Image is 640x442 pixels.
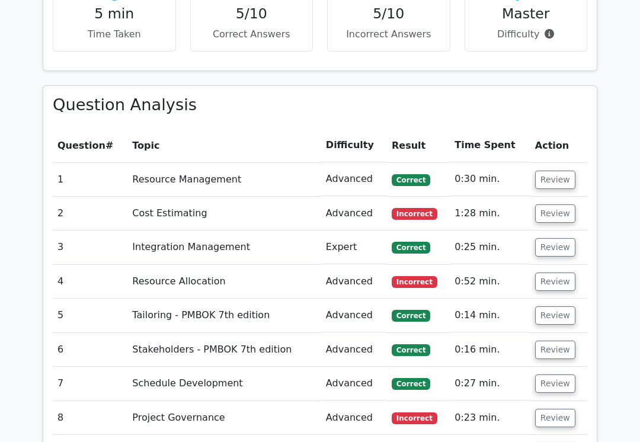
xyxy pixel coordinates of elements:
[475,27,578,41] p: Difficulty
[200,5,303,22] h4: 5/10
[392,378,430,390] span: Correct
[535,171,575,189] button: Review
[53,230,127,264] td: 3
[450,197,530,230] td: 1:28 min.
[450,162,530,196] td: 0:30 min.
[392,208,437,220] span: Incorrect
[387,129,450,162] th: Result
[321,230,387,264] td: Expert
[321,197,387,230] td: Advanced
[127,299,321,332] td: Tailoring - PMBOK 7th edition
[450,230,530,264] td: 0:25 min.
[530,129,587,162] th: Action
[321,129,387,162] th: Difficulty
[127,162,321,196] td: Resource Management
[53,162,127,196] td: 1
[392,174,430,186] span: Correct
[450,299,530,332] td: 0:14 min.
[127,230,321,264] td: Integration Management
[57,140,105,151] span: Question
[392,276,437,288] span: Incorrect
[535,374,575,393] button: Review
[321,299,387,332] td: Advanced
[535,204,575,223] button: Review
[321,162,387,196] td: Advanced
[321,265,387,299] td: Advanced
[535,409,575,427] button: Review
[127,333,321,367] td: Stakeholders - PMBOK 7th edition
[63,5,166,22] h4: 5 min
[337,5,440,22] h4: 5/10
[127,367,321,401] td: Schedule Development
[127,129,321,162] th: Topic
[200,27,303,41] p: Correct Answers
[450,401,530,435] td: 0:23 min.
[535,238,575,257] button: Review
[392,344,430,356] span: Correct
[127,401,321,435] td: Project Governance
[535,306,575,325] button: Review
[53,299,127,332] td: 5
[127,197,321,230] td: Cost Estimating
[450,265,530,299] td: 0:52 min.
[63,27,166,41] p: Time Taken
[337,27,440,41] p: Incorrect Answers
[450,129,530,162] th: Time Spent
[53,197,127,230] td: 2
[53,367,127,401] td: 7
[392,242,430,254] span: Correct
[53,333,127,367] td: 6
[53,129,127,162] th: #
[535,341,575,359] button: Review
[321,333,387,367] td: Advanced
[450,333,530,367] td: 0:16 min.
[392,310,430,322] span: Correct
[450,367,530,401] td: 0:27 min.
[53,95,587,115] h3: Question Analysis
[53,401,127,435] td: 8
[321,401,387,435] td: Advanced
[475,5,578,22] h4: Master
[321,367,387,401] td: Advanced
[127,265,321,299] td: Resource Allocation
[53,265,127,299] td: 4
[392,412,437,424] span: Incorrect
[535,273,575,291] button: Review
